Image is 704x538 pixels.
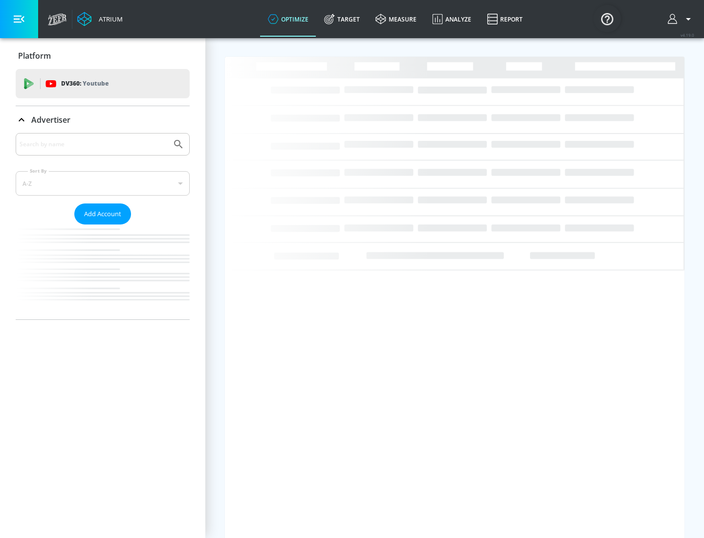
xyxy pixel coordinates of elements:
[18,50,51,61] p: Platform
[28,168,49,174] label: Sort By
[16,133,190,319] div: Advertiser
[74,203,131,224] button: Add Account
[424,1,479,37] a: Analyze
[316,1,368,37] a: Target
[84,208,121,220] span: Add Account
[95,15,123,23] div: Atrium
[16,224,190,319] nav: list of Advertiser
[368,1,424,37] a: measure
[260,1,316,37] a: optimize
[20,138,168,151] input: Search by name
[83,78,109,89] p: Youtube
[16,171,190,196] div: A-Z
[16,106,190,134] div: Advertiser
[61,78,109,89] p: DV360:
[681,32,694,38] span: v 4.19.0
[77,12,123,26] a: Atrium
[594,5,621,32] button: Open Resource Center
[479,1,530,37] a: Report
[16,42,190,69] div: Platform
[31,114,70,125] p: Advertiser
[16,69,190,98] div: DV360: Youtube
